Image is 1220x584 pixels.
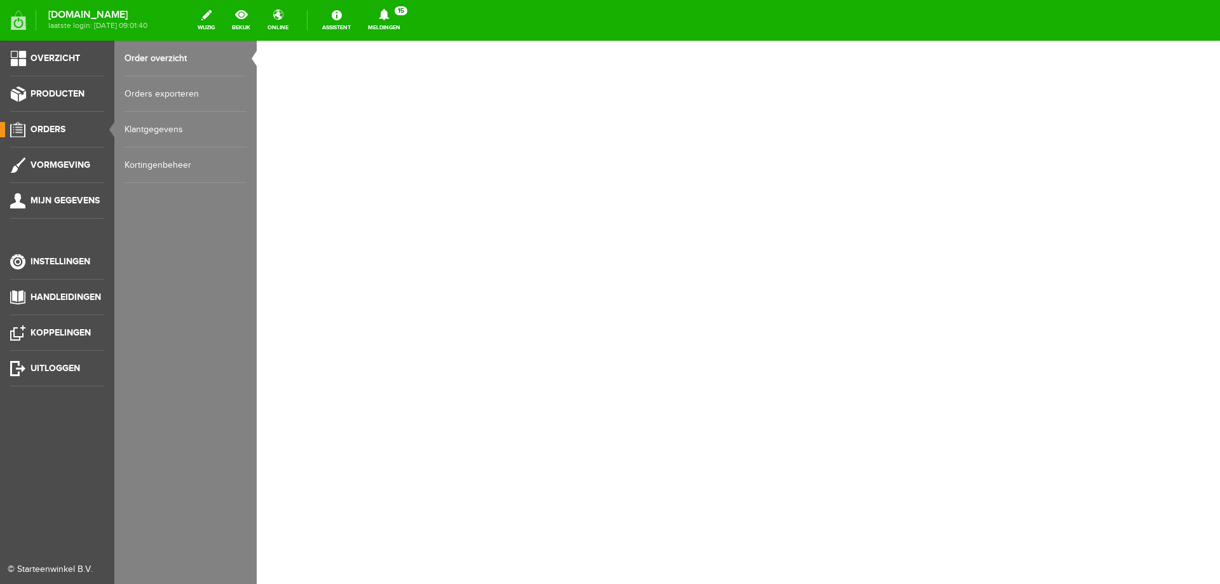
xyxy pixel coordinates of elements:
a: Klantgegevens [125,112,247,147]
a: Kortingenbeheer [125,147,247,183]
a: online [260,6,296,34]
span: 15 [395,6,407,15]
a: wijzig [190,6,222,34]
span: Mijn gegevens [30,195,100,206]
span: Overzicht [30,53,80,64]
span: Handleidingen [30,292,101,302]
a: Assistent [315,6,358,34]
span: Instellingen [30,256,90,267]
a: Orders exporteren [125,76,247,112]
span: Koppelingen [30,327,91,338]
span: laatste login: [DATE] 09:01:40 [48,22,147,29]
a: Meldingen15 [360,6,408,34]
a: Order overzicht [125,41,247,76]
span: Uitloggen [30,363,80,374]
div: © Starteenwinkel B.V. [8,563,97,576]
a: bekijk [224,6,258,34]
span: Vormgeving [30,160,90,170]
strong: [DOMAIN_NAME] [48,11,147,18]
span: Orders [30,124,65,135]
span: Producten [30,88,85,99]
